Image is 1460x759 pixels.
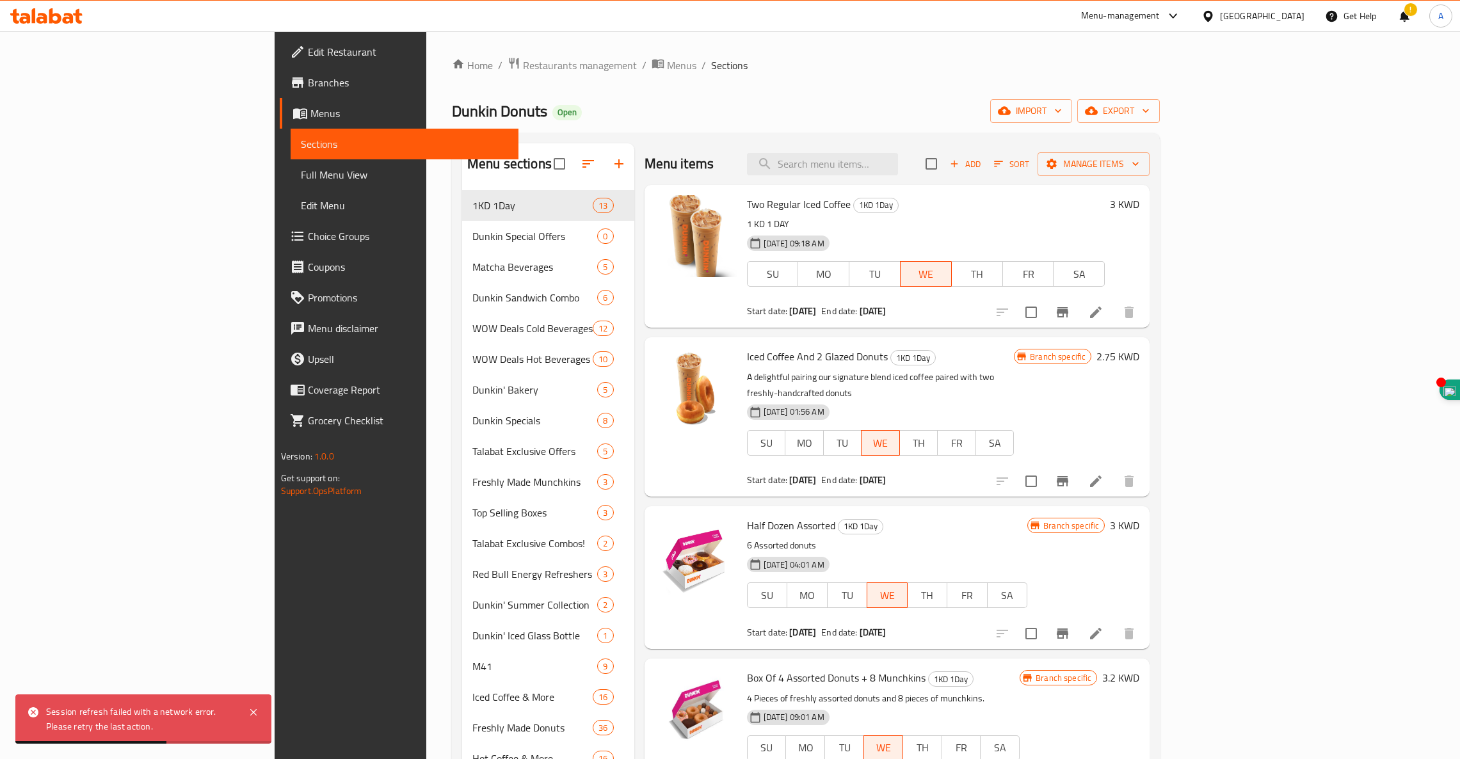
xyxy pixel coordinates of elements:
[462,682,634,712] div: Iced Coffee & More16
[803,265,844,284] span: MO
[747,216,1105,232] p: 1 KD 1 DAY
[301,198,508,213] span: Edit Menu
[472,720,593,735] span: Freshly Made Donuts
[1053,261,1105,287] button: SA
[1025,351,1091,363] span: Branch specific
[994,157,1029,172] span: Sort
[280,405,518,436] a: Grocery Checklist
[598,476,613,488] span: 3
[787,582,828,608] button: MO
[1077,99,1160,123] button: export
[798,261,849,287] button: MO
[853,198,899,213] div: 1KD 1Day
[790,434,819,452] span: MO
[472,689,593,705] div: Iced Coffee & More
[655,669,737,751] img: Box Of 4 Assorted Donuts + 8 Munchkins
[472,566,597,582] div: Red Bull Energy Refreshers
[593,321,613,336] div: items
[281,483,362,499] a: Support.OpsPlatform
[747,472,788,488] span: Start date:
[593,722,613,734] span: 36
[552,107,582,118] span: Open
[789,303,816,319] b: [DATE]
[945,154,986,174] span: Add item
[462,559,634,589] div: Red Bull Energy Refreshers3
[598,507,613,519] span: 3
[593,323,613,335] span: 12
[462,374,634,405] div: Dunkin' Bakery5
[1000,103,1062,119] span: import
[593,720,613,735] div: items
[1114,618,1144,649] button: delete
[951,261,1003,287] button: TH
[747,195,851,214] span: Two Regular Iced Coffee
[838,519,883,534] div: 1KD 1Day
[867,582,908,608] button: WE
[652,57,696,74] a: Menus
[462,190,634,221] div: 1KD 1Day13
[280,344,518,374] a: Upsell
[905,434,933,452] span: TH
[462,497,634,528] div: Top Selling Boxes3
[833,586,863,605] span: TU
[906,265,947,284] span: WE
[753,739,782,757] span: SU
[472,505,597,520] div: Top Selling Boxes
[829,434,857,452] span: TU
[990,99,1072,123] button: import
[908,739,937,757] span: TH
[1088,626,1103,641] a: Edit menu item
[597,259,613,275] div: items
[597,228,613,244] div: items
[1038,152,1150,176] button: Manage items
[747,668,926,687] span: Box Of 4 Assorted Donuts + 8 Munchkins
[598,384,613,396] span: 5
[1047,618,1078,649] button: Branch-specific-item
[280,67,518,98] a: Branches
[986,154,1038,174] span: Sort items
[472,474,597,490] div: Freshly Made Munchkins
[789,472,816,488] b: [DATE]
[552,105,582,120] div: Open
[758,237,830,250] span: [DATE] 09:18 AM
[1102,669,1139,687] h6: 3.2 KWD
[597,628,613,643] div: items
[821,303,857,319] span: End date:
[597,536,613,551] div: items
[280,313,518,344] a: Menu disclaimer
[747,369,1015,401] p: A delightful pairing our signature blend iced coffee paired with two freshly-handcrafted donuts
[546,150,573,177] span: Select all sections
[655,195,737,277] img: Two Regular Iced Coffee
[308,75,508,90] span: Branches
[1110,516,1139,534] h6: 3 KWD
[789,624,816,641] b: [DATE]
[472,198,593,213] span: 1KD 1Day
[593,198,613,213] div: items
[758,711,830,723] span: [DATE] 09:01 AM
[472,382,597,397] span: Dunkin' Bakery
[472,659,597,674] span: M41
[991,154,1032,174] button: Sort
[849,261,901,287] button: TU
[598,415,613,427] span: 8
[462,252,634,282] div: Matcha Beverages5
[452,97,547,125] span: Dunkin Donuts
[913,586,943,605] span: TH
[747,582,788,608] button: SU
[645,154,714,173] h2: Menu items
[861,430,900,456] button: WE
[753,586,783,605] span: SU
[758,559,830,571] span: [DATE] 04:01 AM
[854,198,898,212] span: 1KD 1Day
[462,589,634,620] div: Dunkin' Summer Collection2
[593,691,613,703] span: 16
[462,712,634,743] div: Freshly Made Donuts36
[472,443,597,459] div: Talabat Exclusive Offers
[597,290,613,305] div: items
[598,568,613,580] span: 3
[291,190,518,221] a: Edit Menu
[593,689,613,705] div: items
